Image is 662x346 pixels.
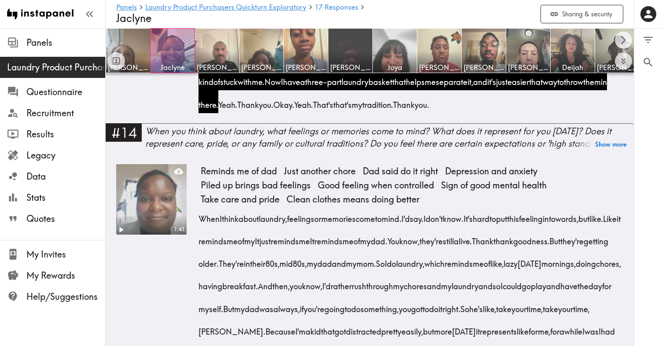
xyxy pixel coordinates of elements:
span: But [549,227,560,250]
span: Okay. [273,90,294,113]
span: for [529,317,538,340]
span: something, [360,294,399,317]
span: and [427,272,441,294]
a: Laundry Product Purchasers Quickturn Exploratory [145,4,306,12]
span: got [411,294,423,317]
span: It [310,227,314,250]
span: Sign of good mental health [438,178,550,192]
span: me [473,250,484,272]
span: they're [419,227,443,250]
span: [PERSON_NAME] [597,63,637,72]
span: reminds [314,227,342,250]
span: kind [199,68,213,90]
span: Depression and anxiety [441,164,541,178]
span: easier [508,68,529,90]
span: When [199,205,220,227]
span: myself. [199,294,223,317]
span: know, [302,272,322,294]
span: do [387,250,396,272]
span: mid [280,250,293,272]
span: [PERSON_NAME] [286,63,326,72]
span: chores, [596,250,621,272]
span: 17 Responses [315,4,358,11]
span: time, [573,294,589,317]
span: Filter Responses [642,34,654,46]
span: that [321,317,335,340]
span: me [299,227,310,250]
span: They're [219,250,244,272]
span: chores [404,272,427,294]
button: Sharing & security [541,5,623,24]
a: [PERSON_NAME] [595,28,640,73]
span: in [244,250,250,272]
a: [PERSON_NAME] [239,28,284,73]
span: to [345,294,351,317]
span: [PERSON_NAME] [330,63,371,72]
span: 80s, [293,250,307,272]
span: Jaclyne [152,63,193,72]
span: got [335,317,346,340]
button: Search [634,51,662,74]
span: But [223,294,234,317]
span: It [255,227,259,250]
span: memories [321,205,356,227]
span: laundry, [259,205,287,227]
span: Good feeling when controlled [314,178,438,192]
span: my [307,250,317,272]
span: Because [265,317,295,340]
span: a [559,317,564,340]
span: Dad said do it right [359,164,441,178]
span: represents [480,317,517,340]
span: I [220,205,222,227]
a: #14When you think about laundry, what feelings or memories come to mind? What does it represent f... [106,123,634,157]
span: It's [463,205,473,227]
span: it [617,205,621,227]
span: Quotes [26,213,105,225]
span: dad. [371,227,387,250]
span: you [290,272,302,294]
span: my [346,250,357,272]
span: older. [199,250,219,272]
span: just [259,227,271,250]
span: [PERSON_NAME] [241,63,282,72]
button: Toggle between responses and questions [107,52,125,70]
span: of [213,68,220,90]
span: reminds [271,227,299,250]
span: do [351,294,360,317]
span: of [353,227,360,250]
span: [PERSON_NAME] [508,63,548,72]
span: Questionnaire [26,86,105,98]
span: take [543,294,558,317]
span: more [434,317,452,340]
span: reminds [199,227,227,250]
span: them [583,68,601,90]
span: [PERSON_NAME] [197,63,237,72]
span: go [522,272,531,294]
span: Help/Suggestions [26,291,105,303]
span: my [441,272,452,294]
span: that [529,68,543,90]
span: which [424,250,445,272]
span: to [489,205,496,227]
span: breakfast. [222,272,258,294]
span: Stats [26,191,105,204]
span: do [429,294,438,317]
span: feeling [519,205,543,227]
figure: Play1:41 [116,164,187,235]
span: to [423,294,429,317]
span: Just another chore [280,164,359,178]
span: to [557,68,564,90]
span: about [239,205,259,227]
span: this [507,205,519,227]
span: my [360,227,371,250]
span: getting [584,227,608,250]
span: you. [415,90,429,113]
span: feelings [287,205,314,227]
span: laundry, [396,250,424,272]
span: could [503,272,522,294]
span: dad [245,294,259,317]
span: tradition. [362,90,393,113]
span: words, [555,205,578,227]
span: always, [273,294,300,317]
span: of [238,227,244,250]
